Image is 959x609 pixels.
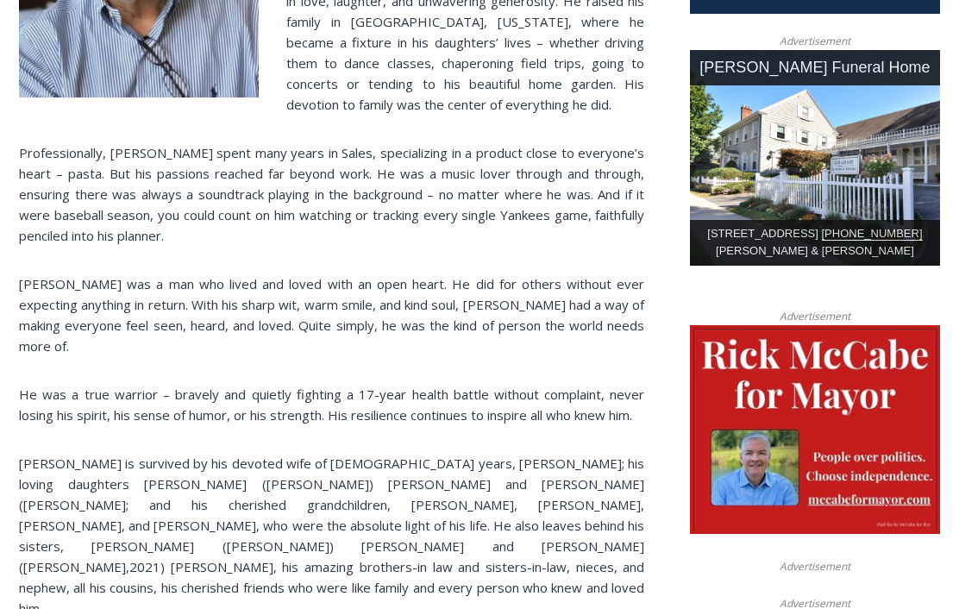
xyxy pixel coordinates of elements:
[19,273,644,356] p: [PERSON_NAME] was a man who lived and loved with an open heart. He did for others without ever ex...
[690,50,940,85] div: [PERSON_NAME] Funeral Home
[19,142,644,246] p: Professionally, [PERSON_NAME] spent many years in Sales, specializing in a product close to every...
[415,167,836,215] a: Intern @ [DOMAIN_NAME]
[762,308,868,324] span: Advertisement
[690,220,940,267] div: [STREET_ADDRESS] [PERSON_NAME] & [PERSON_NAME]
[762,558,868,574] span: Advertisement
[762,33,868,49] span: Advertisement
[451,172,799,210] span: Intern @ [DOMAIN_NAME]
[690,325,940,534] img: McCabe for Mayor
[19,384,644,425] p: He was a true warrior – bravely and quietly fighting a 17-year health battle without complaint, n...
[436,1,815,167] div: "[PERSON_NAME] and I covered the [DATE] Parade, which was a really eye opening experience as I ha...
